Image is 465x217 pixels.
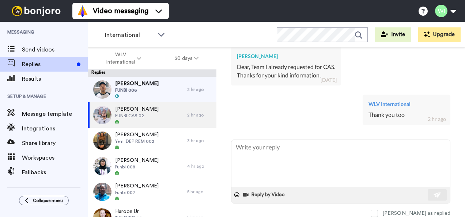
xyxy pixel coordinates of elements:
span: Yemi DEP REM 002 [115,138,159,144]
span: [PERSON_NAME] [115,80,159,87]
span: Share library [22,139,88,148]
span: Haroon Ur [115,208,141,215]
span: Collapse menu [33,198,63,203]
span: Integrations [22,124,88,133]
span: Video messaging [93,6,148,16]
div: [PERSON_NAME] as replied [382,210,450,217]
img: 20357b13-09c5-4b1e-98cd-6bacbcb48d6b-thumb.jpg [93,80,111,99]
img: 46da0128-3f39-4863-8f80-8c1b6129621d-thumb.jpg [93,157,111,175]
img: 7f4fb0ef-7e20-4ca5-a120-d631173d595d-thumb.jpg [93,183,111,201]
img: vm-color.svg [77,5,88,17]
button: Upgrade [418,27,461,42]
span: WLV International [106,51,135,66]
a: [PERSON_NAME]Yemi DEP REM 0023 hr ago [88,128,216,153]
a: [PERSON_NAME]FUNBI CAS 022 hr ago [88,102,216,128]
a: [PERSON_NAME]Funbi 0084 hr ago [88,153,216,179]
span: FUNBI CAS 02 [115,113,159,119]
button: Invite [375,27,411,42]
span: Replies [22,60,74,69]
div: 2 hr ago [428,115,446,123]
div: 5 hr ago [187,189,213,195]
span: Funbi 008 [115,164,159,170]
span: FUNBI 006 [115,87,159,93]
div: Thank you too [368,111,445,119]
div: 2 hr ago [187,112,213,118]
span: Workspaces [22,153,88,162]
button: Collapse menu [19,196,69,205]
span: Send videos [22,45,88,54]
button: 30 days [158,52,215,65]
span: International [105,31,154,39]
span: [PERSON_NAME] [115,182,159,190]
span: Message template [22,110,88,118]
span: [PERSON_NAME] [115,157,159,164]
img: 934c795c-2441-4cc1-99fb-b43445c6dab2-thumb.jpg [93,106,111,124]
div: 4 hr ago [187,163,213,169]
span: Results [22,75,88,83]
span: [PERSON_NAME] [115,106,159,113]
div: Replies [88,69,216,77]
a: [PERSON_NAME]FUNBI 0062 hr ago [88,77,216,102]
div: 2 hr ago [187,87,213,92]
div: [PERSON_NAME] [237,53,335,60]
div: WLV International [368,100,445,108]
img: bj-logo-header-white.svg [9,6,64,16]
a: [PERSON_NAME]Funbi 0075 hr ago [88,179,216,205]
img: send-white.svg [434,192,442,198]
div: Dear, Team I already requested for CAS. Thanks for your kind information. [237,63,335,80]
span: Funbi 007 [115,190,159,195]
div: 3 hr ago [187,138,213,144]
span: [PERSON_NAME] [115,131,159,138]
img: 0c24e88b-33c6-4f8d-8092-57adc2dd1af8-thumb.jpg [93,132,111,150]
div: [DATE] [321,76,337,84]
button: WLV International [89,48,158,69]
button: Reply by Video [242,189,287,200]
span: Fallbacks [22,168,88,177]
